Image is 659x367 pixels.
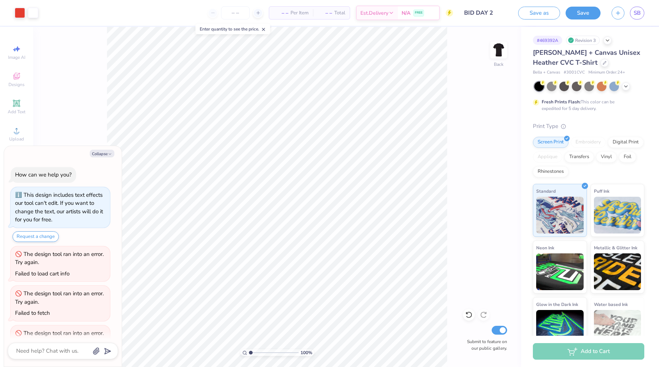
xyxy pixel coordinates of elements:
span: 100 % [300,349,312,356]
span: Glow in the Dark Ink [536,300,578,308]
div: This color can be expedited for 5 day delivery. [542,99,632,112]
img: Water based Ink [594,310,641,347]
span: – – [317,9,332,17]
div: Transfers [564,152,594,163]
span: N/A [402,9,410,17]
span: SB [634,9,641,17]
span: # 3001CVC [564,70,585,76]
span: Total [334,9,345,17]
div: Revision 3 [566,36,600,45]
span: Standard [536,187,556,195]
div: Failed to load cart info [15,270,70,277]
div: Digital Print [608,137,644,148]
span: [PERSON_NAME] + Canvas Unisex Heather CVC T-Shirt [533,48,640,67]
button: Request a change [13,231,59,242]
span: FREE [415,10,423,15]
span: Upload [9,136,24,142]
div: Vinyl [596,152,617,163]
input: Untitled Design [459,6,513,20]
a: SB [630,7,644,19]
div: The design tool ran into an error. Try again. [15,329,104,345]
img: Glow in the Dark Ink [536,310,584,347]
div: Foil [619,152,636,163]
img: Standard [536,197,584,234]
div: The design tool ran into an error. Try again. [15,250,104,266]
span: Add Text [8,109,25,115]
div: Back [494,61,503,68]
img: Puff Ink [594,197,641,234]
div: This design includes text effects our tool can't edit. If you want to change the text, our artist... [15,191,103,224]
div: Failed to fetch [15,309,50,317]
span: Bella + Canvas [533,70,560,76]
label: Submit to feature on our public gallery. [463,338,507,352]
span: Puff Ink [594,187,609,195]
span: – – [274,9,288,17]
span: Metallic & Glitter Ink [594,244,637,252]
div: How can we help you? [15,171,72,178]
button: Collapse [90,150,114,157]
span: Neon Ink [536,244,554,252]
div: Embroidery [571,137,606,148]
div: Screen Print [533,137,569,148]
div: Enter quantity to see the price. [196,24,270,34]
span: Image AI [8,54,25,60]
strong: Fresh Prints Flash: [542,99,581,105]
div: Rhinestones [533,166,569,177]
span: Minimum Order: 24 + [588,70,625,76]
span: Per Item [291,9,309,17]
div: # 469392A [533,36,562,45]
img: Metallic & Glitter Ink [594,253,641,290]
span: Designs [8,82,25,88]
button: Save as [518,7,560,19]
input: – – [221,6,250,19]
div: Print Type [533,122,644,131]
div: Applique [533,152,562,163]
span: Est. Delivery [360,9,388,17]
div: The design tool ran into an error. Try again. [15,290,104,306]
img: Back [491,43,506,57]
button: Save [566,7,601,19]
img: Neon Ink [536,253,584,290]
span: Water based Ink [594,300,628,308]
